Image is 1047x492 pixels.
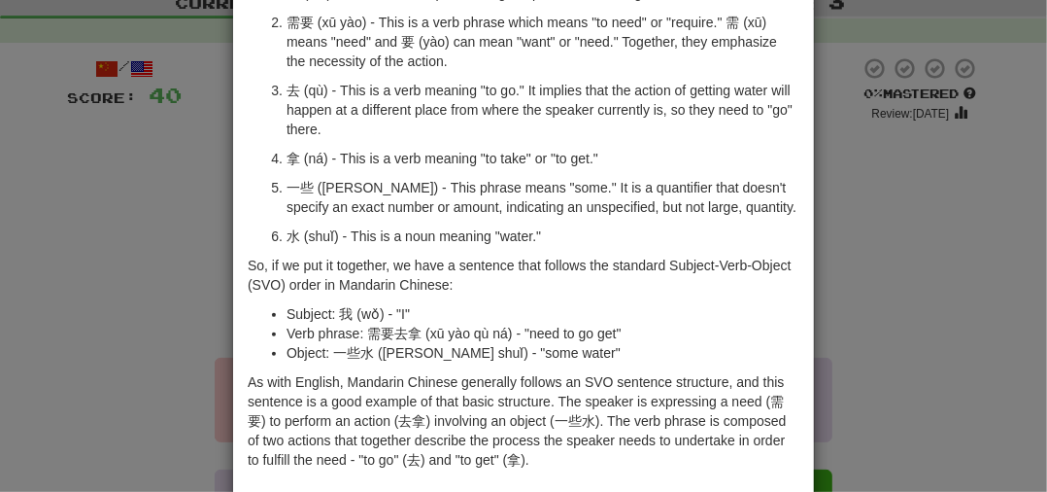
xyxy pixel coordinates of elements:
[287,324,799,343] li: Verb phrase: 需要去拿 (xū yào qù ná) - "need to go get"
[287,81,799,139] p: 去 (qù) - This is a verb meaning "to go." It implies that the action of getting water will happen ...
[287,149,799,168] p: 拿 (ná) - This is a verb meaning "to take" or "to get."
[248,372,799,470] p: As with English, Mandarin Chinese generally follows an SVO sentence structure, and this sentence ...
[287,13,799,71] p: 需要 (xū yào) - This is a verb phrase which means "to need" or "require." 需 (xū) means "need" and 要...
[287,178,799,217] p: 一些 ([PERSON_NAME]) - This phrase means "some." It is a quantifier that doesn't specify an exact n...
[287,343,799,363] li: Object: 一些水 ([PERSON_NAME] shuǐ) - "some water"
[287,304,799,324] li: Subject: 我 (wǒ) - "I"
[248,256,799,295] p: So, if we put it together, we have a sentence that follows the standard Subject-Verb-Object (SVO)...
[287,227,799,246] p: 水 (shuǐ) - This is a noun meaning "water."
